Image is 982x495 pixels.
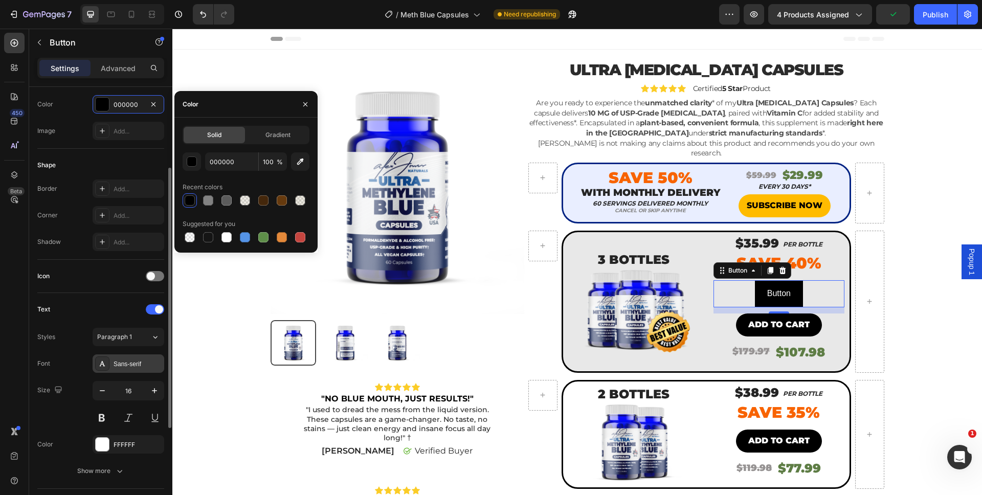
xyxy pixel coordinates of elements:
strong: "NO BLUE MOUTH, JUST RESULTS!" [149,365,301,375]
span: Solid [207,130,221,140]
span: % [277,157,283,167]
p: Verified Buyer [242,416,300,429]
span: / [396,9,398,20]
h2: 3 BOTTLES [391,222,532,240]
div: Publish [923,9,948,20]
span: 1 [968,430,976,438]
div: Font [37,359,50,368]
button: Paragraph 1 [93,328,164,346]
p: Certified Product [521,55,598,64]
span: Gradient [265,130,291,140]
p: Save 40% [542,224,671,244]
p: [PERSON_NAME] is not making any claims about this product and recommends you do your own research. [366,110,702,129]
span: Need republishing [504,10,556,19]
strong: right here in the [GEOGRAPHIC_DATA] [414,89,711,109]
strong: 10 [416,80,423,89]
div: Add... [114,185,162,194]
div: Border [37,184,57,193]
p: 7 [67,8,72,20]
div: 450 [10,109,25,117]
div: Recent colors [183,183,222,192]
div: Icon [37,272,50,281]
div: Button [554,237,577,246]
strong: plant-based, convenient formula [467,89,587,99]
div: Color [37,100,53,109]
div: Styles [37,332,55,342]
button: <p>Button</p> [583,252,631,279]
div: $59.99 [573,141,605,153]
div: 000000 [114,100,143,109]
button: 7 [4,4,76,25]
div: Text [37,305,50,314]
div: Sans-serif [114,359,162,369]
h2: 60 servings delivered monthly [398,170,559,180]
div: $77.99 [605,431,650,448]
div: Shape [37,161,56,170]
h1: Ultra [MEDICAL_DATA] Capsules [356,31,711,52]
h2: $35.99 [562,206,608,223]
input: Eg: FFFFFF [205,152,258,171]
p: Save 35% [542,374,671,394]
div: Undo/Redo [193,4,234,25]
button: Add to cart [564,401,650,424]
strong: Vitamin C [594,80,630,89]
strong: 5 Star [550,55,570,64]
div: $119.98 [563,433,600,446]
div: Size [37,384,64,397]
span: Popup 1 [794,220,805,246]
div: Color [37,440,53,449]
div: $107.98 [602,314,654,332]
p: Settings [51,63,79,74]
div: $29.99 [609,139,652,155]
button: <p>SUBSCRIBE NOW</p> [566,166,658,189]
span: Paragraph 1 [97,332,132,342]
div: Color [183,100,198,109]
button: Add to cart [564,285,650,308]
div: Image [37,126,55,136]
div: Add... [114,127,162,136]
p: Save 50% [399,139,557,159]
h2: EVERY 30 DAYS* [563,153,662,163]
div: Add... [114,211,162,220]
span: Meth Blue Capsules [400,9,469,20]
div: Suggested for you [183,219,235,229]
iframe: Intercom live chat [947,445,972,469]
h2: Cancel or skip anytime [398,177,559,186]
button: 4 products assigned [768,4,872,25]
button: Show more [37,462,164,480]
span: 4 products assigned [777,9,849,20]
p: Button [595,258,618,273]
div: Add... [114,238,162,247]
p: [PERSON_NAME] [149,417,222,428]
h2: 2 BOTTLES [391,356,532,374]
div: Show more [77,466,125,476]
img: gempages_534816365186384891-b58315ad-c3a3-42cb-880a-33ec0c5bc239.png [409,240,518,324]
strong: unmatched clarity [473,70,540,79]
p: Advanced [101,63,136,74]
h2: PER BOTTLE [610,211,651,221]
p: Are you ready to experience the * of my ? Each capsule delivers , paired with for added stability... [357,70,711,109]
div: Beta [8,187,25,195]
img: gempages_534816365186384891-16f2934f-b9cb-4eed-8395-f99f62f8f066.png [409,374,514,455]
strong: Ultra [MEDICAL_DATA] Capsules [564,70,681,79]
div: Corner [37,211,58,220]
div: $179.97 [559,316,598,330]
p: SUBSCRIBE NOW [574,170,650,185]
button: Publish [914,4,957,25]
p: "I used to dread the mess from the liquid version. These capsules are a game-changer. No taste, n... [124,376,325,414]
div: Shadow [37,237,61,246]
iframe: Design area [172,29,982,495]
div: Add to cart [576,289,637,304]
p: Button [50,36,137,49]
div: Add to cart [576,405,637,420]
h2: WITH MONTHLY DELIVERY [398,157,559,172]
strong: MG of USP-Grade [MEDICAL_DATA] [425,80,552,89]
div: FFFFFF [114,440,162,449]
h2: $38.99 [562,355,608,373]
h2: PER BOTTLE [610,360,651,370]
strong: strict manufacturing standards [537,100,650,109]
